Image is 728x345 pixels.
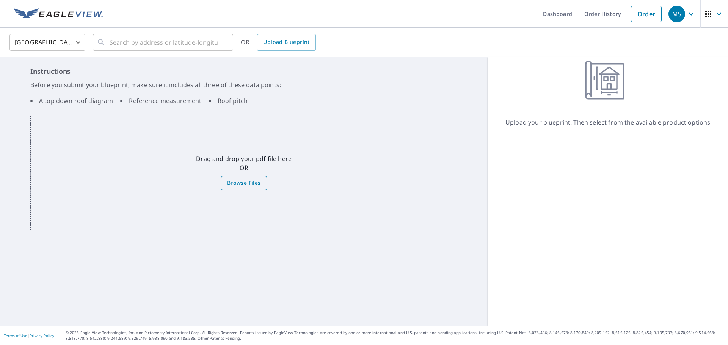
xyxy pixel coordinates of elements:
p: Drag and drop your pdf file here OR [196,154,292,172]
p: | [4,333,54,338]
div: OR [241,34,316,51]
div: MS [668,6,685,22]
a: Terms of Use [4,333,27,338]
a: Upload Blueprint [257,34,315,51]
li: Reference measurement [120,96,201,105]
input: Search by address or latitude-longitude [110,32,218,53]
p: Before you submit your blueprint, make sure it includes all three of these data points: [30,80,457,89]
img: EV Logo [14,8,103,20]
li: A top down roof diagram [30,96,113,105]
label: Browse Files [221,176,267,190]
a: Order [631,6,662,22]
div: [GEOGRAPHIC_DATA] [9,32,85,53]
a: Privacy Policy [30,333,54,338]
li: Roof pitch [209,96,248,105]
h6: Instructions [30,66,457,76]
span: Browse Files [227,178,261,188]
p: Upload your blueprint. Then select from the available product options [505,118,710,127]
span: Upload Blueprint [263,37,309,47]
p: © 2025 Eagle View Technologies, Inc. and Pictometry International Corp. All Rights Reserved. Repo... [66,330,724,341]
